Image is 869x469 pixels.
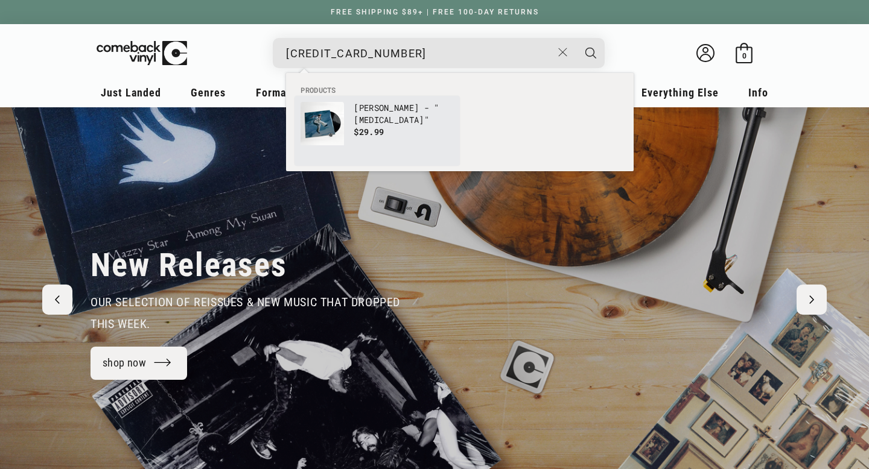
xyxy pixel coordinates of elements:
[552,39,575,66] button: Close
[286,41,552,66] input: When autocomplete results are available use up and down arrows to review and enter to select
[354,102,454,126] p: [PERSON_NAME] - "[MEDICAL_DATA]"
[42,285,72,315] button: Previous slide
[301,102,344,145] img: Conan Gray - "Wishbone"
[301,102,454,160] a: Conan Gray - "Wishbone" [PERSON_NAME] - "[MEDICAL_DATA]" $29.99
[742,51,746,60] span: 0
[748,86,768,99] span: Info
[91,347,187,380] a: shop now
[319,8,551,16] a: FREE SHIPPING $89+ | FREE 100-DAY RETURNS
[294,85,625,96] li: Products
[91,245,287,285] h2: New Releases
[294,96,460,166] li: products: Conan Gray - "Wishbone"
[191,86,226,99] span: Genres
[641,86,719,99] span: Everything Else
[91,295,400,331] span: our selection of reissues & new music that dropped this week.
[256,86,296,99] span: Formats
[286,73,634,171] div: Products
[101,86,161,99] span: Just Landed
[576,38,606,68] button: Search
[354,126,384,137] span: $29.99
[273,38,605,68] div: Search
[797,285,827,315] button: Next slide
